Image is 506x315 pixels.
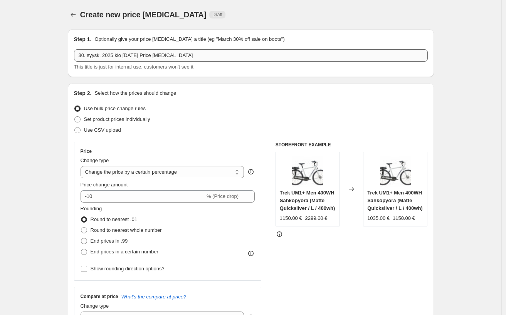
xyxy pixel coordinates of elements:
span: Price change amount [81,182,128,188]
span: Change type [81,157,109,163]
span: This title is just for internal use, customers won't see it [74,64,193,70]
h6: STOREFRONT EXAMPLE [276,142,428,148]
span: Use CSV upload [84,127,121,133]
div: help [247,168,255,176]
span: Trek UM1+ Men 400WH Sähköpyörä (Matte Quicksilver / L / 400wh) [280,190,335,211]
span: % (Price drop) [207,193,239,199]
button: Price change jobs [68,9,79,20]
p: Select how the prices should change [94,89,176,97]
span: Trek UM1+ Men 400WH Sähköpyörä (Matte Quicksilver / L / 400wh) [367,190,423,211]
div: 1035.00 € [367,214,390,222]
div: 1150.00 € [280,214,302,222]
span: Change type [81,303,109,309]
strike: 2299.00 € [305,214,328,222]
span: Draft [212,12,222,18]
span: Create new price [MEDICAL_DATA] [80,10,207,19]
h3: Compare at price [81,293,118,300]
span: Show rounding direction options? [91,266,165,271]
h2: Step 2. [74,89,92,97]
img: 1972640-2018-a-1-um1-plus-men-matte-quicksilver_orig_68e6a9a0-3ffb-4e84-8129-10ca875360d7_80x.jpg [380,156,411,187]
span: Rounding [81,206,102,211]
h2: Step 1. [74,35,92,43]
strike: 1150.00 € [393,214,415,222]
button: What's the compare at price? [121,294,187,300]
input: -15 [81,190,205,203]
span: Use bulk price change rules [84,106,146,111]
input: 30% off holiday sale [74,49,428,62]
span: Round to nearest whole number [91,227,162,233]
img: 1972640-2018-a-1-um1-plus-men-matte-quicksilver_orig_68e6a9a0-3ffb-4e84-8129-10ca875360d7_80x.jpg [292,156,323,187]
h3: Price [81,148,92,154]
span: Round to nearest .01 [91,216,137,222]
p: Optionally give your price [MEDICAL_DATA] a title (eg "March 30% off sale on boots") [94,35,284,43]
span: End prices in .99 [91,238,128,244]
span: Set product prices individually [84,116,150,122]
span: End prices in a certain number [91,249,158,255]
